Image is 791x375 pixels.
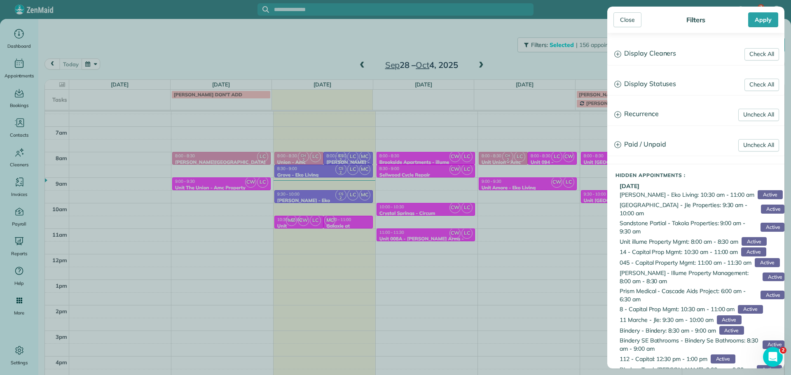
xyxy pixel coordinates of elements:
[620,287,757,303] span: Prism Medical - Cascade Aids Project: 6:00 am - 6:30 am
[620,238,738,246] span: Unit illume Property Mgmt: 8:00 am - 8:30 am
[717,315,742,324] span: Active
[761,205,784,214] span: Active
[758,190,782,199] span: Active
[763,273,784,282] span: Active
[608,43,784,64] a: Display Cleaners
[620,219,757,235] span: Sandstone Partial - Takola Properties: 9:00 am - 9:30 am
[763,340,784,349] span: Active
[620,355,707,363] span: 112 - Capital: 12:30 pm - 1:00 pm
[744,79,779,91] a: Check All
[608,74,784,95] a: Display Statuses
[748,12,778,27] div: Apply
[738,305,763,314] span: Active
[744,48,779,61] a: Check All
[620,248,738,256] span: 14 - Capital Prop Mgmt: 10:30 am - 11:00 am
[620,259,751,267] span: 045 - Capital Property Mgmt: 11:00 am - 11:30 am
[608,134,784,155] a: Paid / Unpaid
[711,354,735,363] span: Active
[620,316,714,324] span: 11 Marche - Jle: 9:30 am - 10:00 am
[738,139,779,151] a: Uncheck All
[780,347,786,354] span: 2
[615,172,784,178] h5: Hidden Appointments :
[742,237,766,246] span: Active
[620,269,759,285] span: [PERSON_NAME] - Illume Property Management: 8:00 am - 8:30 am
[613,12,641,27] div: Close
[741,247,766,256] span: Active
[620,336,759,353] span: Bindery SE Bathrooms - Bindery Se Bathrooms: 8:30 am - 9:00 am
[620,191,754,199] span: [PERSON_NAME] - Eko Living: 10:30 am - 11:00 am
[761,223,784,232] span: Active
[608,104,784,125] a: Recurrence
[763,347,783,367] iframe: Intercom live chat
[761,291,784,300] span: Active
[620,201,758,217] span: [GEOGRAPHIC_DATA] - Jle Properties: 9:30 am - 10:00 am
[620,326,716,335] span: Bindery - Bindery: 8:30 am - 9:00 am
[684,16,708,24] div: Filters
[620,182,639,190] b: [DATE]
[620,366,754,374] span: Bindery Trash [PERSON_NAME]: 9:00 am - 9:30 am
[719,326,744,335] span: Active
[738,109,779,121] a: Uncheck All
[620,305,735,313] span: 8 - Capital Prop Mgmt: 10:30 am - 11:00 am
[755,258,779,267] span: Active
